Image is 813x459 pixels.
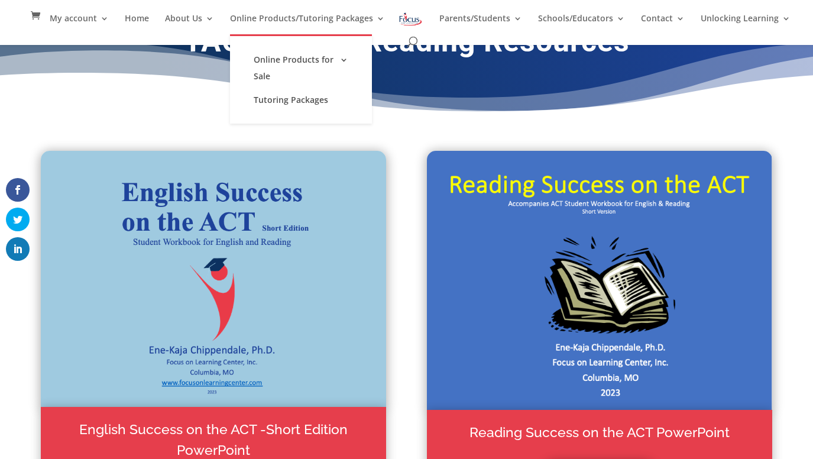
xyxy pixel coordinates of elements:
a: Unlocking Learning [701,14,791,34]
a: Tutoring Packages [242,88,360,112]
a: Schools/Educators [538,14,625,34]
h2: Reading Success on the ACT PowerPoint [451,422,749,449]
a: About Us [165,14,214,34]
a: Home [125,14,149,34]
a: Parents/Students [439,14,522,34]
a: Contact [641,14,685,34]
img: Focus on Learning [398,11,423,28]
img: English Success on the ACT (2023) [41,151,387,407]
a: Online Products/Tutoring Packages [230,14,385,34]
img: Reading Success on the ACT (2023) [427,151,773,410]
a: My account [50,14,109,34]
a: Online Products for Sale [242,48,360,88]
